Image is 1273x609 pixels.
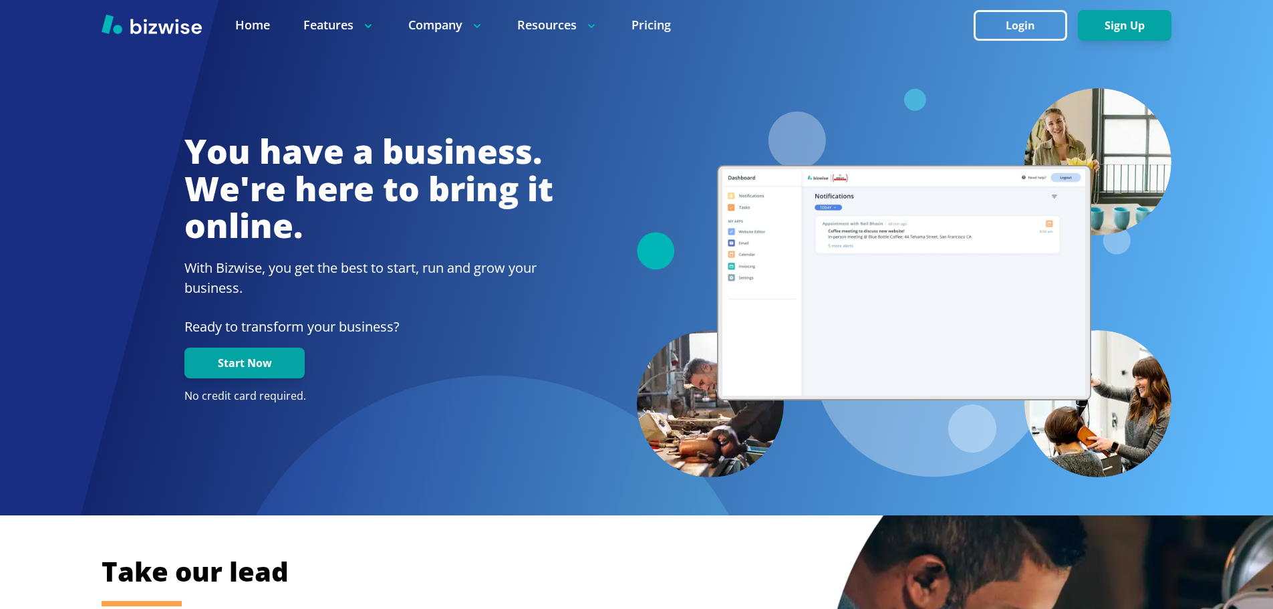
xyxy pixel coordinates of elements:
[1078,19,1171,32] a: Sign Up
[102,14,202,34] img: Bizwise Logo
[235,17,270,33] a: Home
[184,317,553,337] p: Ready to transform your business?
[1078,10,1171,41] button: Sign Up
[102,554,1104,590] h2: Take our lead
[184,133,553,245] h1: You have a business. We're here to bring it online.
[974,10,1067,41] button: Login
[303,17,375,33] p: Features
[184,348,305,378] button: Start Now
[974,19,1078,32] a: Login
[517,17,598,33] p: Resources
[408,17,484,33] p: Company
[631,17,671,33] a: Pricing
[184,389,553,404] p: No credit card required.
[184,357,305,370] a: Start Now
[184,258,553,298] h2: With Bizwise, you get the best to start, run and grow your business.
